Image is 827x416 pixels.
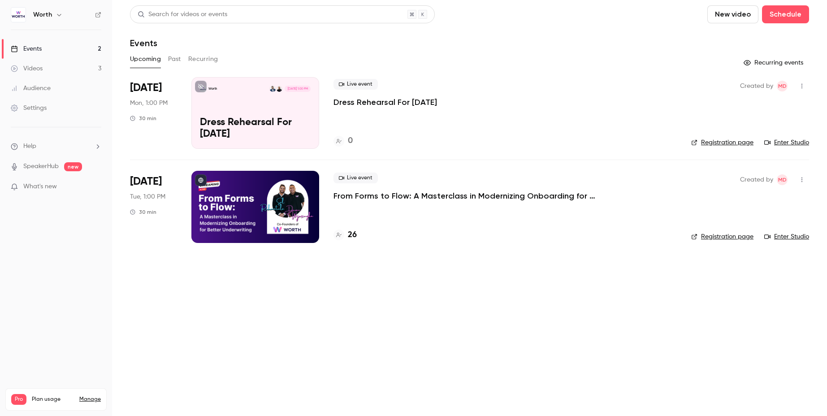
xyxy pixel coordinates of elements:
[130,38,157,48] h1: Events
[11,44,42,53] div: Events
[64,162,82,171] span: new
[740,174,773,185] span: Created by
[130,99,168,108] span: Mon, 1:00 PM
[764,138,809,147] a: Enter Studio
[130,171,177,243] div: Sep 23 Tue, 1:00 PM (America/New York)
[191,77,319,149] a: Dress Rehearsal For Sept. 23 2025WorthDevon WijesingheSal Rehmetullah[DATE] 1:00 PMDress Rehearsa...
[32,396,74,403] span: Plan usage
[11,8,26,22] img: Worth
[333,79,378,90] span: Live event
[333,173,378,183] span: Live event
[333,97,437,108] a: Dress Rehearsal For [DATE]
[11,394,26,405] span: Pro
[130,192,165,201] span: Tue, 1:00 PM
[285,86,310,92] span: [DATE] 1:00 PM
[168,52,181,66] button: Past
[740,81,773,91] span: Created by
[138,10,227,19] div: Search for videos or events
[130,115,156,122] div: 30 min
[11,84,51,93] div: Audience
[130,81,162,95] span: [DATE]
[333,191,602,201] a: From Forms to Flow: A Masterclass in Modernizing Onboarding for Better Underwriting
[333,229,357,241] a: 26
[11,142,101,151] li: help-dropdown-opener
[691,232,753,241] a: Registration page
[740,56,809,70] button: Recurring events
[276,86,282,92] img: Devon Wijesinghe
[11,104,47,113] div: Settings
[707,5,758,23] button: New video
[778,81,787,91] span: MD
[23,142,36,151] span: Help
[777,81,788,91] span: Marilena De Niear
[130,174,162,189] span: [DATE]
[130,52,161,66] button: Upcoming
[333,135,353,147] a: 0
[23,182,57,191] span: What's new
[188,52,218,66] button: Recurring
[130,77,177,149] div: Sep 22 Mon, 1:00 PM (America/New York)
[691,138,753,147] a: Registration page
[200,117,311,140] p: Dress Rehearsal For [DATE]
[269,86,276,92] img: Sal Rehmetullah
[130,208,156,216] div: 30 min
[208,87,217,91] p: Worth
[778,174,787,185] span: MD
[23,162,59,171] a: SpeakerHub
[764,232,809,241] a: Enter Studio
[79,396,101,403] a: Manage
[777,174,788,185] span: Marilena De Niear
[348,135,353,147] h4: 0
[11,64,43,73] div: Videos
[762,5,809,23] button: Schedule
[33,10,52,19] h6: Worth
[348,229,357,241] h4: 26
